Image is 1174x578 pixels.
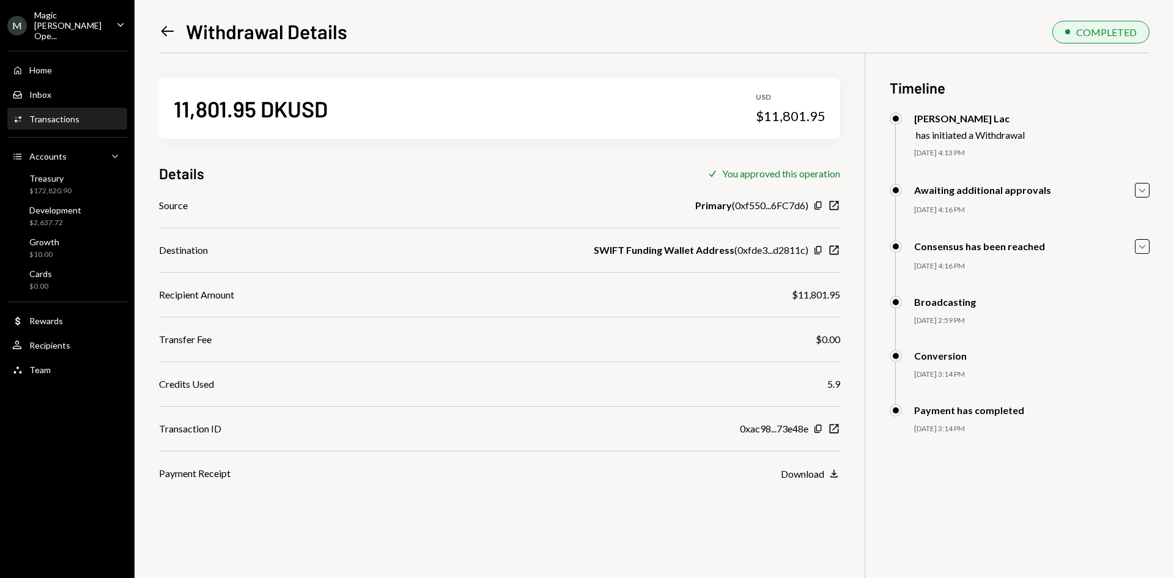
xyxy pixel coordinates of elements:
[740,421,808,436] div: 0xac98...73e48e
[816,332,840,347] div: $0.00
[916,129,1025,141] div: has initiated a Withdrawal
[29,205,81,215] div: Development
[159,421,221,436] div: Transaction ID
[7,145,127,167] a: Accounts
[7,265,127,294] a: Cards$0.00
[29,218,81,228] div: $2,637.72
[159,198,188,213] div: Source
[29,173,72,183] div: Treasury
[914,240,1045,252] div: Consensus has been reached
[7,83,127,105] a: Inbox
[29,269,52,279] div: Cards
[29,237,59,247] div: Growth
[186,19,347,43] h1: Withdrawal Details
[695,198,808,213] div: ( 0xf550...6FC7d6 )
[159,377,214,391] div: Credits Used
[29,65,52,75] div: Home
[914,369,1150,380] div: [DATE] 3:14 PM
[781,468,824,480] div: Download
[756,92,825,103] div: USD
[7,201,127,231] a: Development$2,637.72
[914,404,1024,416] div: Payment has completed
[695,198,732,213] b: Primary
[29,250,59,260] div: $10.00
[914,148,1150,158] div: [DATE] 4:13 PM
[159,163,204,183] h3: Details
[174,95,328,122] div: 11,801.95 DKUSD
[914,205,1150,215] div: [DATE] 4:16 PM
[792,287,840,302] div: $11,801.95
[159,466,231,481] div: Payment Receipt
[29,114,79,124] div: Transactions
[29,151,67,161] div: Accounts
[1076,26,1137,38] div: COMPLETED
[29,281,52,292] div: $0.00
[29,340,70,350] div: Recipients
[594,243,734,258] b: SWIFT Funding Wallet Address
[7,108,127,130] a: Transactions
[29,186,72,196] div: $172,820.90
[914,184,1051,196] div: Awaiting additional approvals
[7,59,127,81] a: Home
[781,467,840,481] button: Download
[7,309,127,332] a: Rewards
[914,113,1025,124] div: [PERSON_NAME] Lac
[890,78,1150,98] h3: Timeline
[7,16,27,35] div: M
[159,332,212,347] div: Transfer Fee
[34,10,106,41] div: Magic [PERSON_NAME] Ope...
[7,334,127,356] a: Recipients
[722,168,840,179] div: You approved this operation
[159,243,208,258] div: Destination
[827,377,840,391] div: 5.9
[594,243,808,258] div: ( 0xfde3...d2811c )
[7,233,127,262] a: Growth$10.00
[7,358,127,380] a: Team
[914,316,1150,326] div: [DATE] 2:59 PM
[756,108,825,125] div: $11,801.95
[914,261,1150,272] div: [DATE] 4:16 PM
[914,296,976,308] div: Broadcasting
[914,350,967,361] div: Conversion
[29,316,63,326] div: Rewards
[914,424,1150,434] div: [DATE] 3:14 PM
[7,169,127,199] a: Treasury$172,820.90
[29,89,51,100] div: Inbox
[29,365,51,375] div: Team
[159,287,234,302] div: Recipient Amount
